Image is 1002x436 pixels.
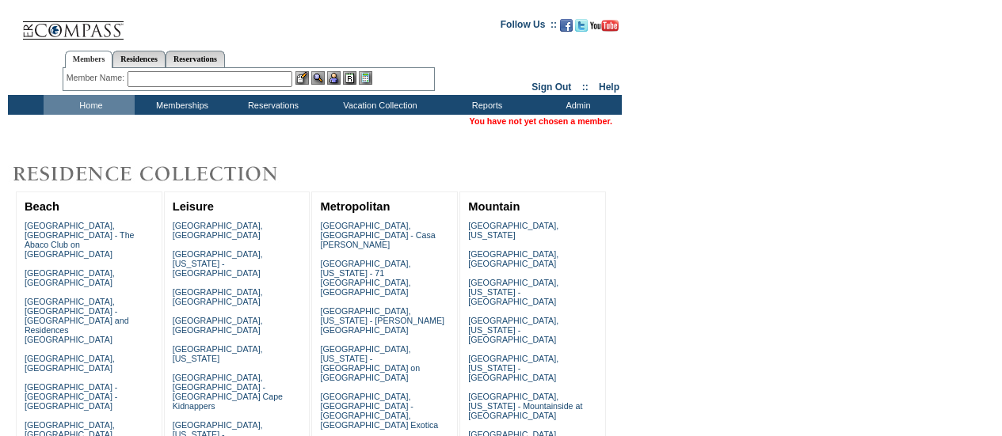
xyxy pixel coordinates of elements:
[560,24,573,33] a: Become our fan on Facebook
[295,71,309,85] img: b_edit.gif
[173,221,263,240] a: [GEOGRAPHIC_DATA], [GEOGRAPHIC_DATA]
[327,71,341,85] img: Impersonate
[44,95,135,115] td: Home
[440,95,531,115] td: Reports
[320,259,410,297] a: [GEOGRAPHIC_DATA], [US_STATE] - 71 [GEOGRAPHIC_DATA], [GEOGRAPHIC_DATA]
[8,158,317,190] img: Destinations by Exclusive Resorts
[25,221,135,259] a: [GEOGRAPHIC_DATA], [GEOGRAPHIC_DATA] - The Abaco Club on [GEOGRAPHIC_DATA]
[531,82,571,93] a: Sign Out
[8,24,21,25] img: i.gif
[25,297,129,344] a: [GEOGRAPHIC_DATA], [GEOGRAPHIC_DATA] - [GEOGRAPHIC_DATA] and Residences [GEOGRAPHIC_DATA]
[575,24,588,33] a: Follow us on Twitter
[575,19,588,32] img: Follow us on Twitter
[173,373,283,411] a: [GEOGRAPHIC_DATA], [GEOGRAPHIC_DATA] - [GEOGRAPHIC_DATA] Cape Kidnappers
[590,24,619,33] a: Subscribe to our YouTube Channel
[25,268,115,287] a: [GEOGRAPHIC_DATA], [GEOGRAPHIC_DATA]
[599,82,619,93] a: Help
[173,200,214,213] a: Leisure
[501,17,557,36] td: Follow Us ::
[25,354,115,373] a: [GEOGRAPHIC_DATA], [GEOGRAPHIC_DATA]
[320,306,444,335] a: [GEOGRAPHIC_DATA], [US_STATE] - [PERSON_NAME][GEOGRAPHIC_DATA]
[359,71,372,85] img: b_calculator.gif
[173,344,263,363] a: [GEOGRAPHIC_DATA], [US_STATE]
[468,221,558,240] a: [GEOGRAPHIC_DATA], [US_STATE]
[468,316,558,344] a: [GEOGRAPHIC_DATA], [US_STATE] - [GEOGRAPHIC_DATA]
[582,82,589,93] span: ::
[590,20,619,32] img: Subscribe to our YouTube Channel
[317,95,440,115] td: Vacation Collection
[320,392,438,430] a: [GEOGRAPHIC_DATA], [GEOGRAPHIC_DATA] - [GEOGRAPHIC_DATA], [GEOGRAPHIC_DATA] Exotica
[343,71,356,85] img: Reservations
[320,221,435,249] a: [GEOGRAPHIC_DATA], [GEOGRAPHIC_DATA] - Casa [PERSON_NAME]
[173,287,263,306] a: [GEOGRAPHIC_DATA], [GEOGRAPHIC_DATA]
[166,51,225,67] a: Reservations
[468,392,582,420] a: [GEOGRAPHIC_DATA], [US_STATE] - Mountainside at [GEOGRAPHIC_DATA]
[320,344,420,382] a: [GEOGRAPHIC_DATA], [US_STATE] - [GEOGRAPHIC_DATA] on [GEOGRAPHIC_DATA]
[21,8,124,40] img: Compass Home
[25,382,117,411] a: [GEOGRAPHIC_DATA] - [GEOGRAPHIC_DATA] - [GEOGRAPHIC_DATA]
[470,116,612,126] span: You have not yet chosen a member.
[468,278,558,306] a: [GEOGRAPHIC_DATA], [US_STATE] - [GEOGRAPHIC_DATA]
[25,200,59,213] a: Beach
[226,95,317,115] td: Reservations
[311,71,325,85] img: View
[135,95,226,115] td: Memberships
[531,95,622,115] td: Admin
[112,51,166,67] a: Residences
[468,249,558,268] a: [GEOGRAPHIC_DATA], [GEOGRAPHIC_DATA]
[67,71,128,85] div: Member Name:
[560,19,573,32] img: Become our fan on Facebook
[65,51,113,68] a: Members
[468,354,558,382] a: [GEOGRAPHIC_DATA], [US_STATE] - [GEOGRAPHIC_DATA]
[320,200,390,213] a: Metropolitan
[173,249,263,278] a: [GEOGRAPHIC_DATA], [US_STATE] - [GEOGRAPHIC_DATA]
[468,200,520,213] a: Mountain
[173,316,263,335] a: [GEOGRAPHIC_DATA], [GEOGRAPHIC_DATA]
